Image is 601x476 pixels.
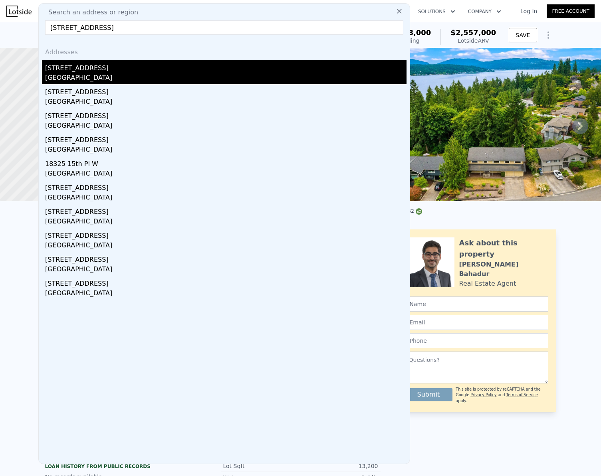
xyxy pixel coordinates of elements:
[412,4,462,19] button: Solutions
[45,97,407,108] div: [GEOGRAPHIC_DATA]
[6,6,32,17] img: Lotside
[45,156,407,169] div: 18325 15th Pl W
[547,4,595,18] a: Free Account
[45,73,407,84] div: [GEOGRAPHIC_DATA]
[405,315,548,330] input: Email
[459,260,548,279] div: [PERSON_NAME] Bahadur
[45,288,407,300] div: [GEOGRAPHIC_DATA]
[45,145,407,156] div: [GEOGRAPHIC_DATA]
[45,228,407,241] div: [STREET_ADDRESS]
[45,193,407,204] div: [GEOGRAPHIC_DATA]
[456,387,548,404] div: This site is protected by reCAPTCHA and the Google and apply.
[45,108,407,121] div: [STREET_ADDRESS]
[450,28,496,37] span: $2,557,000
[511,7,547,15] a: Log In
[45,265,407,276] div: [GEOGRAPHIC_DATA]
[45,217,407,228] div: [GEOGRAPHIC_DATA]
[45,180,407,193] div: [STREET_ADDRESS]
[45,60,407,73] div: [STREET_ADDRESS]
[45,20,403,35] input: Enter an address, city, region, neighborhood or zip code
[45,276,407,288] div: [STREET_ADDRESS]
[45,169,407,180] div: [GEOGRAPHIC_DATA]
[459,237,548,260] div: Ask about this property
[42,8,138,17] span: Search an address or region
[45,463,205,470] div: Loan history from public records
[462,4,508,19] button: Company
[45,132,407,145] div: [STREET_ADDRESS]
[450,37,496,45] div: Lotside ARV
[416,208,422,215] img: NWMLS Logo
[506,393,538,397] a: Terms of Service
[223,462,301,470] div: Lot Sqft
[42,41,407,60] div: Addresses
[405,296,548,312] input: Name
[405,333,548,348] input: Phone
[509,28,537,42] button: SAVE
[45,241,407,252] div: [GEOGRAPHIC_DATA]
[405,388,453,401] button: Submit
[540,27,556,43] button: Show Options
[45,121,407,132] div: [GEOGRAPHIC_DATA]
[45,84,407,97] div: [STREET_ADDRESS]
[459,279,516,288] div: Real Estate Agent
[301,462,378,470] div: 13,200
[45,204,407,217] div: [STREET_ADDRESS]
[470,393,496,397] a: Privacy Policy
[45,252,407,265] div: [STREET_ADDRESS]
